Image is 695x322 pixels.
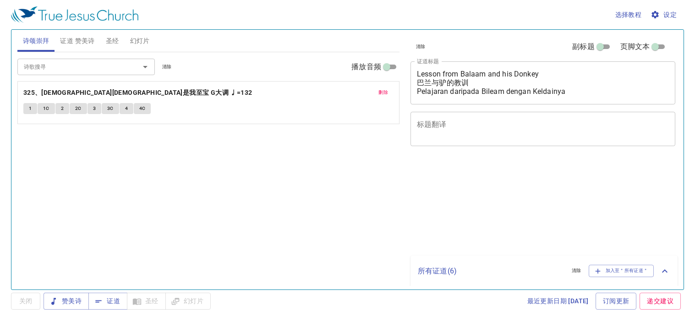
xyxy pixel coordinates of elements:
button: 3 [88,103,101,114]
div: 所有证道(6)清除加入至＂所有证道＂ [410,256,678,286]
span: 证道 [96,295,120,307]
button: 4C [134,103,151,114]
button: 选择教程 [612,6,646,23]
span: 清除 [416,43,426,51]
span: 选择教程 [615,9,642,21]
button: 加入至＂所有证道＂ [589,265,654,277]
p: 所有证道 ( 6 ) [418,266,564,277]
img: True Jesus Church [11,6,138,23]
span: 页脚文本 [620,41,650,52]
a: 递交建议 [640,293,681,310]
textarea: Lesson from Balaam and his Donkey 巴兰与驴的教训 Pelajaran daripada Bileam dengan Keldainya [417,70,669,96]
a: 最近更新日期 [DATE] [524,293,592,310]
span: 4C [139,104,146,113]
button: 清除 [410,41,431,52]
span: 圣经 [106,35,119,47]
span: 3C [107,104,114,113]
b: 325、[DEMOGRAPHIC_DATA][DEMOGRAPHIC_DATA]是我至宝 G大调 ♩=132 [23,87,252,98]
span: 3 [93,104,96,113]
button: 清除 [566,265,587,276]
span: 订阅更新 [603,295,629,307]
button: 1 [23,103,37,114]
button: 清除 [157,61,177,72]
button: 2 [55,103,69,114]
button: 4 [120,103,133,114]
button: Open [139,60,152,73]
span: 递交建议 [647,295,673,307]
button: 设定 [649,6,680,23]
button: 3C [102,103,119,114]
button: 删除 [373,87,394,98]
button: 1C [38,103,55,114]
button: 赞美诗 [44,293,89,310]
button: 325、[DEMOGRAPHIC_DATA][DEMOGRAPHIC_DATA]是我至宝 G大调 ♩=132 [23,87,254,98]
span: 2 [61,104,64,113]
span: 诗颂崇拜 [23,35,49,47]
span: 幻灯片 [130,35,150,47]
button: 证道 [88,293,127,310]
span: 副标题 [572,41,594,52]
span: 1 [29,104,32,113]
span: 最近更新日期 [DATE] [527,295,589,307]
span: 赞美诗 [51,295,82,307]
span: 播放音频 [351,61,381,72]
span: 清除 [572,267,581,275]
span: 设定 [652,9,677,21]
span: 2C [75,104,82,113]
a: 订阅更新 [596,293,637,310]
span: 删除 [378,88,388,97]
span: 证道 赞美诗 [60,35,94,47]
button: 2C [70,103,87,114]
span: 1C [43,104,49,113]
span: 加入至＂所有证道＂ [595,267,648,275]
span: 清除 [162,63,172,71]
iframe: from-child [407,156,624,252]
span: 4 [125,104,128,113]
